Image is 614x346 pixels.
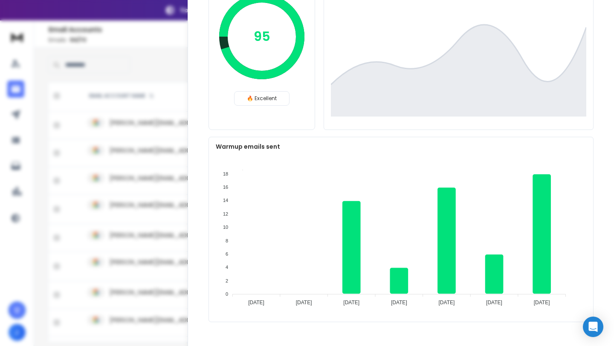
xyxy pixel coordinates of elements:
[296,300,312,306] tspan: [DATE]
[439,300,455,306] tspan: [DATE]
[391,300,407,306] tspan: [DATE]
[223,225,228,230] tspan: 10
[226,251,228,257] tspan: 6
[223,185,228,190] tspan: 16
[254,29,270,44] p: 95
[223,171,228,176] tspan: 18
[534,300,550,306] tspan: [DATE]
[486,300,502,306] tspan: [DATE]
[248,300,264,306] tspan: [DATE]
[226,238,228,243] tspan: 8
[223,198,228,203] tspan: 14
[226,291,228,297] tspan: 0
[226,278,228,283] tspan: 2
[223,211,228,216] tspan: 12
[234,91,290,106] div: 🔥 Excellent
[583,317,603,337] div: Open Intercom Messenger
[226,265,228,270] tspan: 4
[216,142,586,151] p: Warmup emails sent
[343,300,359,306] tspan: [DATE]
